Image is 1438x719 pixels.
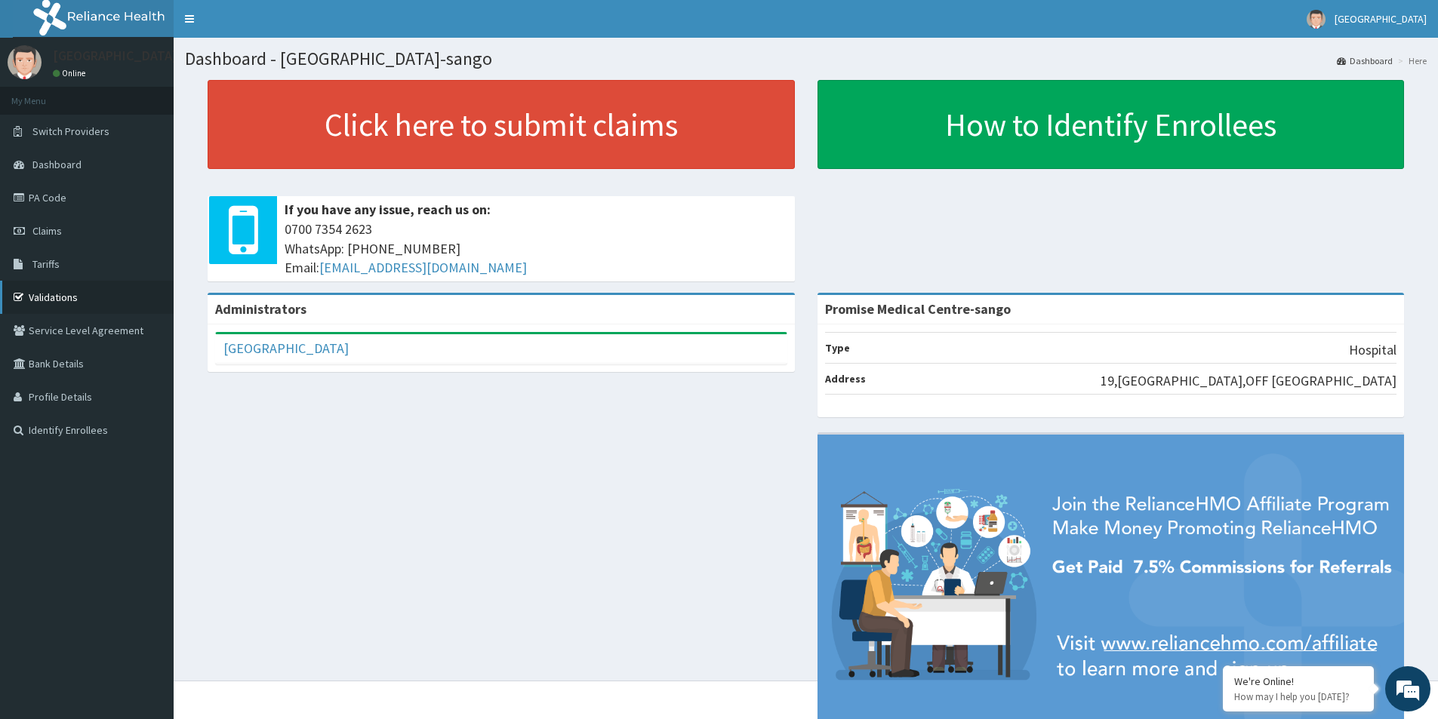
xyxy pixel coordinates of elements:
span: [GEOGRAPHIC_DATA] [1335,12,1427,26]
strong: Promise Medical Centre-sango [825,300,1011,318]
p: How may I help you today? [1234,690,1363,703]
a: Dashboard [1337,54,1393,67]
img: User Image [1307,10,1326,29]
a: [EMAIL_ADDRESS][DOMAIN_NAME] [319,259,527,276]
img: User Image [8,45,42,79]
a: Click here to submit claims [208,80,795,169]
p: [GEOGRAPHIC_DATA] [53,49,177,63]
span: Switch Providers [32,124,109,138]
span: Dashboard [32,158,82,171]
h1: Dashboard - [GEOGRAPHIC_DATA]-sango [185,49,1427,69]
b: Type [825,341,850,355]
div: We're Online! [1234,674,1363,688]
p: 19,[GEOGRAPHIC_DATA],OFF [GEOGRAPHIC_DATA] [1101,371,1396,391]
a: Online [53,68,89,78]
p: Hospital [1349,340,1396,360]
a: How to Identify Enrollees [818,80,1405,169]
span: Claims [32,224,62,238]
li: Here [1394,54,1427,67]
span: Tariffs [32,257,60,271]
b: Administrators [215,300,306,318]
span: 0700 7354 2623 WhatsApp: [PHONE_NUMBER] Email: [285,220,787,278]
b: Address [825,372,866,386]
b: If you have any issue, reach us on: [285,201,491,218]
a: [GEOGRAPHIC_DATA] [223,340,349,357]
